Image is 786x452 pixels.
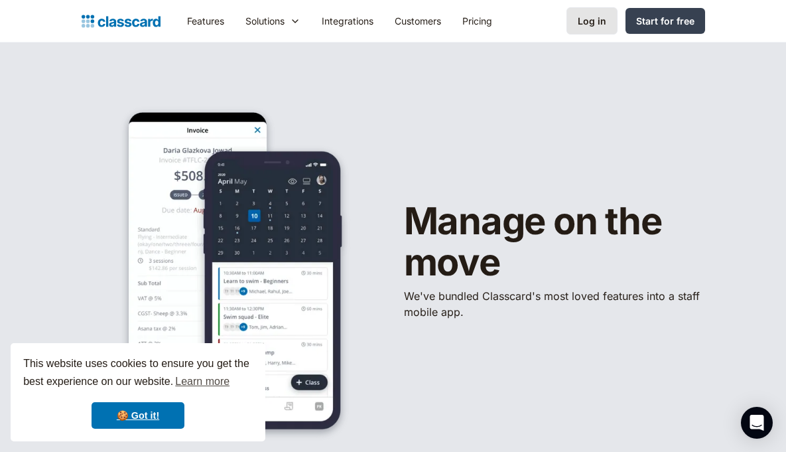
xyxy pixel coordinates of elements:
a: home [82,12,161,31]
div: Open Intercom Messenger [741,407,773,439]
a: Log in [566,7,618,35]
a: Integrations [311,6,384,36]
div: Log in [578,14,606,28]
a: Pricing [452,6,503,36]
a: dismiss cookie message [92,402,184,429]
a: Features [176,6,235,36]
div: Solutions [245,14,285,28]
a: Start for free [625,8,705,34]
a: learn more about cookies [173,372,231,392]
a: Customers [384,6,452,36]
div: Start for free [636,14,694,28]
div: Solutions [235,6,311,36]
span: This website uses cookies to ensure you get the best experience on our website. [23,356,253,392]
p: We've bundled ​Classcard's most loved features into a staff mobile app. [404,288,705,320]
h1: Manage on the move [404,201,705,283]
div: cookieconsent [11,343,265,441]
